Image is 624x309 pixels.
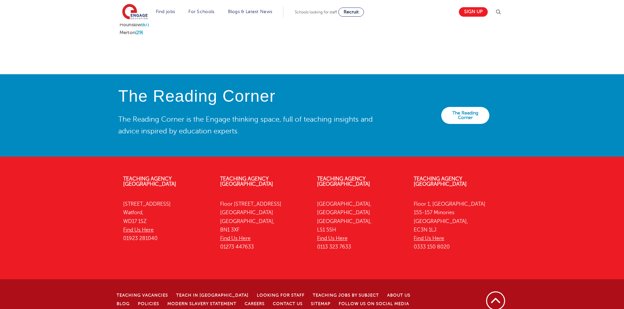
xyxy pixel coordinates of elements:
[156,9,175,14] a: Find jobs
[295,10,337,14] span: Schools looking for staff
[245,301,265,306] a: Careers
[273,301,303,306] a: Contact Us
[138,301,159,306] a: Policies
[122,4,148,20] img: Engage Education
[414,176,467,187] a: Teaching Agency [GEOGRAPHIC_DATA]
[441,107,489,124] a: The Reading Corner
[123,227,154,233] a: Find Us Here
[414,235,444,241] a: Find Us Here
[414,200,501,251] p: Floor 1, [GEOGRAPHIC_DATA] 155-157 Minories [GEOGRAPHIC_DATA], EC3N 1LJ 0333 150 8020
[120,22,149,27] a: Hounslow(67)
[118,87,378,105] h4: The Reading Corner
[141,22,149,27] span: (67)
[317,176,370,187] a: Teaching Agency [GEOGRAPHIC_DATA]
[344,9,359,14] span: Recruit
[120,30,143,35] a: Merton(29)
[117,301,130,306] a: Blog
[188,9,214,14] a: For Schools
[176,293,249,298] a: Teach in [GEOGRAPHIC_DATA]
[317,235,348,241] a: Find Us Here
[220,235,251,241] a: Find Us Here
[135,30,143,35] span: (29)
[257,293,305,298] a: Looking for staff
[228,9,273,14] a: Blogs & Latest News
[459,7,488,17] a: Sign up
[317,200,404,251] p: [GEOGRAPHIC_DATA], [GEOGRAPHIC_DATA] [GEOGRAPHIC_DATA], LS1 5SH 0113 323 7633
[117,293,168,298] a: Teaching Vacancies
[339,301,409,306] a: Follow us on Social Media
[338,8,364,17] a: Recruit
[123,176,176,187] a: Teaching Agency [GEOGRAPHIC_DATA]
[313,293,379,298] a: Teaching jobs by subject
[387,293,410,298] a: About Us
[118,113,378,137] p: The Reading Corner is the Engage thinking space, full of teaching insights and advice inspired by...
[311,301,331,306] a: Sitemap
[220,200,307,251] p: Floor [STREET_ADDRESS] [GEOGRAPHIC_DATA] [GEOGRAPHIC_DATA], BN1 3XF 01273 447633
[123,200,210,243] p: [STREET_ADDRESS] Watford, WD17 1SZ 01923 281040
[167,301,236,306] a: Modern Slavery Statement
[220,176,273,187] a: Teaching Agency [GEOGRAPHIC_DATA]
